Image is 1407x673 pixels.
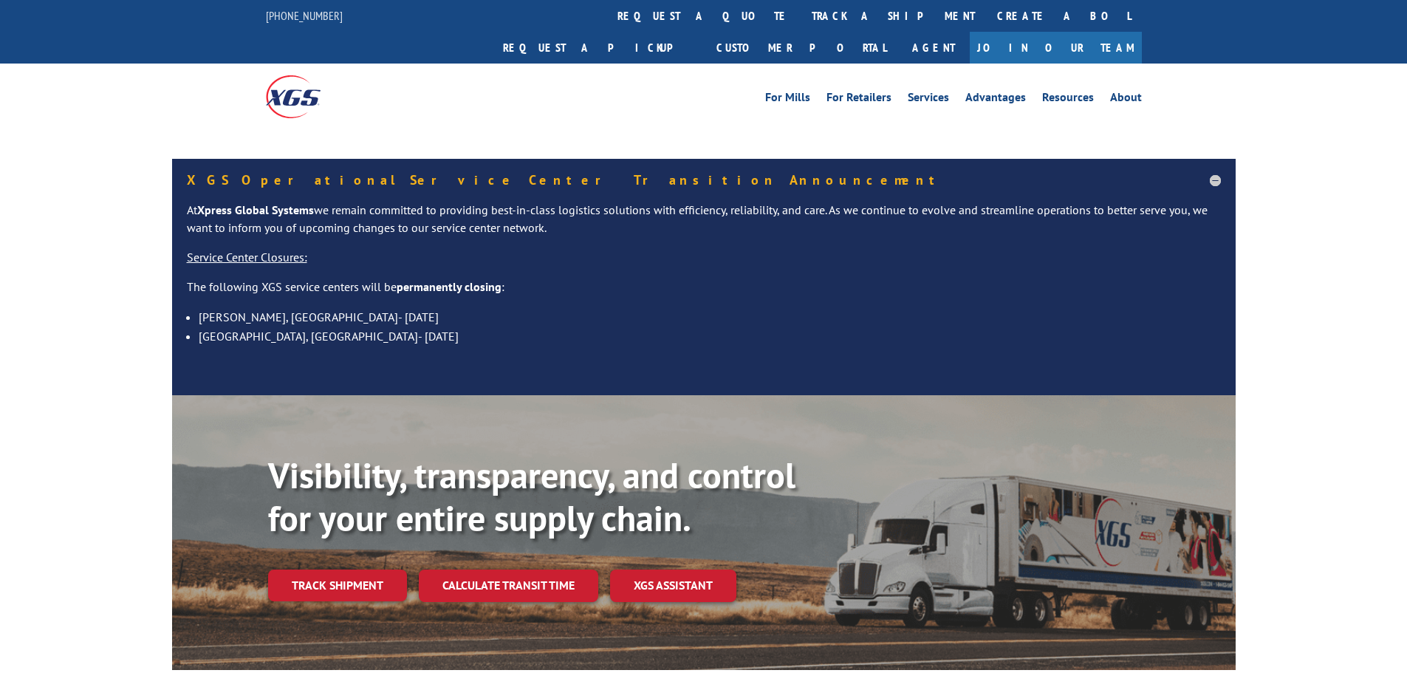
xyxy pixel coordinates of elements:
[965,92,1026,108] a: Advantages
[199,307,1221,327] li: [PERSON_NAME], [GEOGRAPHIC_DATA]- [DATE]
[897,32,970,64] a: Agent
[1110,92,1142,108] a: About
[187,174,1221,187] h5: XGS Operational Service Center Transition Announcement
[187,250,307,264] u: Service Center Closures:
[397,279,501,294] strong: permanently closing
[268,570,407,601] a: Track shipment
[908,92,949,108] a: Services
[197,202,314,217] strong: Xpress Global Systems
[705,32,897,64] a: Customer Portal
[610,570,736,601] a: XGS ASSISTANT
[419,570,598,601] a: Calculate transit time
[970,32,1142,64] a: Join Our Team
[765,92,810,108] a: For Mills
[268,452,795,541] b: Visibility, transparency, and control for your entire supply chain.
[187,279,1221,308] p: The following XGS service centers will be :
[492,32,705,64] a: Request a pickup
[266,8,343,23] a: [PHONE_NUMBER]
[187,202,1221,249] p: At we remain committed to providing best-in-class logistics solutions with efficiency, reliabilit...
[199,327,1221,346] li: [GEOGRAPHIC_DATA], [GEOGRAPHIC_DATA]- [DATE]
[826,92,891,108] a: For Retailers
[1042,92,1094,108] a: Resources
